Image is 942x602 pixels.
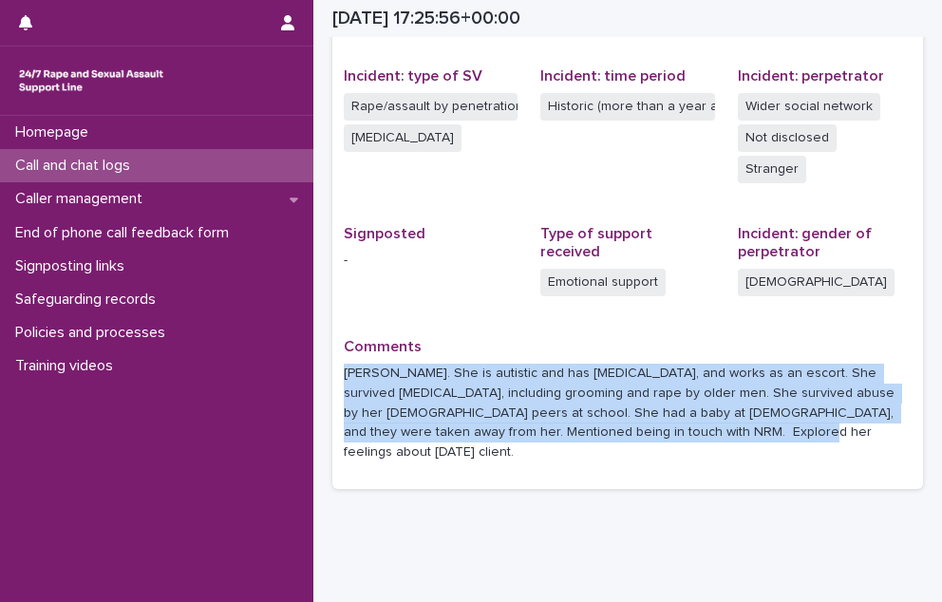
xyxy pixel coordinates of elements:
span: Not disclosed [738,124,837,152]
span: Comments [344,339,422,354]
span: Type of support received [540,226,652,259]
p: - [344,251,518,271]
span: [DEMOGRAPHIC_DATA] [738,269,895,296]
span: Signposted [344,226,425,241]
span: Rape/assault by penetration [344,93,518,121]
p: [PERSON_NAME]. She is autistic and has [MEDICAL_DATA], and works as an escort. She survived [MEDI... [344,364,912,462]
img: rhQMoQhaT3yELyF149Cw [15,62,167,100]
p: Training videos [8,357,128,375]
span: [MEDICAL_DATA] [344,124,462,152]
span: Stranger [738,156,806,183]
span: Incident: time period [540,68,686,84]
p: Policies and processes [8,324,180,342]
h2: [DATE] 17:25:56+00:00 [332,8,520,29]
span: Emotional support [540,269,666,296]
span: Incident: perpetrator [738,68,884,84]
p: End of phone call feedback form [8,224,244,242]
p: Safeguarding records [8,291,171,309]
span: Incident: gender of perpetrator [738,226,872,259]
p: Homepage [8,123,104,141]
p: Signposting links [8,257,140,275]
span: Historic (more than a year ago) [540,93,714,121]
span: Wider social network [738,93,880,121]
p: Caller management [8,190,158,208]
span: Incident: type of SV [344,68,482,84]
p: Call and chat logs [8,157,145,175]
